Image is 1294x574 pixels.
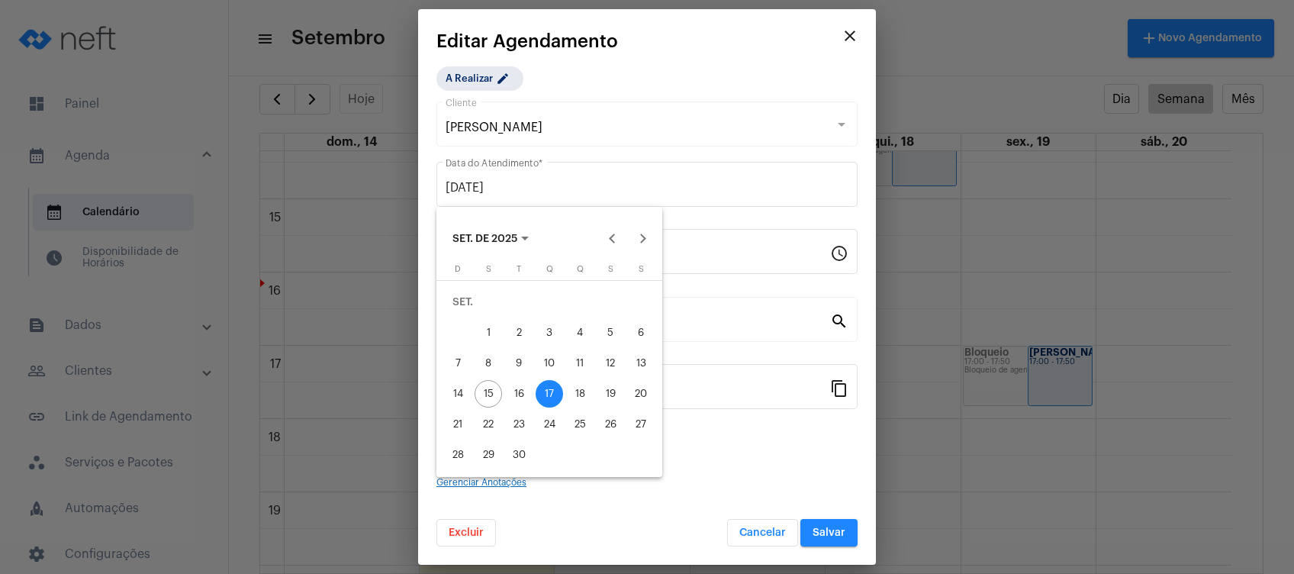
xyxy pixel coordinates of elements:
[443,379,473,409] button: 14 de setembro de 2025
[455,265,461,273] span: D
[473,440,504,470] button: 29 de setembro de 2025
[626,409,656,440] button: 27 de setembro de 2025
[608,265,613,273] span: S
[443,287,656,318] td: SET.
[504,379,534,409] button: 16 de setembro de 2025
[505,350,533,377] div: 9
[597,224,628,254] button: Previous month
[534,348,565,379] button: 10 de setembro de 2025
[443,348,473,379] button: 7 de setembro de 2025
[565,348,595,379] button: 11 de setembro de 2025
[536,350,563,377] div: 10
[473,379,504,409] button: 15 de setembro de 2025
[452,234,517,244] span: SET. DE 2025
[565,379,595,409] button: 18 de setembro de 2025
[534,318,565,348] button: 3 de setembro de 2025
[627,411,655,438] div: 27
[627,350,655,377] div: 13
[566,350,594,377] div: 11
[505,319,533,347] div: 2
[597,319,624,347] div: 5
[444,441,472,469] div: 28
[473,348,504,379] button: 8 de setembro de 2025
[486,265,491,273] span: S
[626,348,656,379] button: 13 de setembro de 2025
[627,380,655,408] div: 20
[443,440,473,470] button: 28 de setembro de 2025
[565,409,595,440] button: 25 de setembro de 2025
[628,224,658,254] button: Next month
[566,411,594,438] div: 25
[475,411,502,438] div: 22
[475,380,502,408] div: 15
[475,350,502,377] div: 8
[639,265,644,273] span: S
[473,318,504,348] button: 1 de setembro de 2025
[536,319,563,347] div: 3
[577,265,584,273] span: Q
[504,348,534,379] button: 9 de setembro de 2025
[566,380,594,408] div: 18
[595,379,626,409] button: 19 de setembro de 2025
[595,409,626,440] button: 26 de setembro de 2025
[626,379,656,409] button: 20 de setembro de 2025
[627,319,655,347] div: 6
[444,380,472,408] div: 14
[626,318,656,348] button: 6 de setembro de 2025
[534,409,565,440] button: 24 de setembro de 2025
[597,350,624,377] div: 12
[504,440,534,470] button: 30 de setembro de 2025
[597,380,624,408] div: 19
[473,409,504,440] button: 22 de setembro de 2025
[504,318,534,348] button: 2 de setembro de 2025
[534,379,565,409] button: 17 de setembro de 2025
[444,411,472,438] div: 21
[536,411,563,438] div: 24
[595,318,626,348] button: 5 de setembro de 2025
[565,318,595,348] button: 4 de setembro de 2025
[504,409,534,440] button: 23 de setembro de 2025
[505,411,533,438] div: 23
[443,409,473,440] button: 21 de setembro de 2025
[505,380,533,408] div: 16
[505,441,533,469] div: 30
[517,265,521,273] span: T
[546,265,553,273] span: Q
[595,348,626,379] button: 12 de setembro de 2025
[475,319,502,347] div: 1
[566,319,594,347] div: 4
[440,224,541,254] button: Choose month and year
[475,441,502,469] div: 29
[536,380,563,408] div: 17
[597,411,624,438] div: 26
[444,350,472,377] div: 7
